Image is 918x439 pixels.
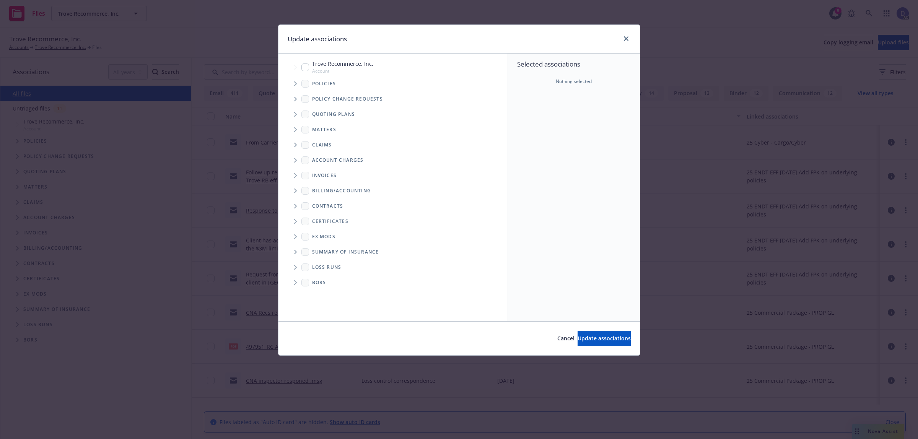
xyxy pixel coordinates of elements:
span: Matters [312,127,336,132]
span: Quoting plans [312,112,355,117]
a: close [622,34,631,43]
span: Policies [312,81,336,86]
span: Policy change requests [312,97,383,101]
h1: Update associations [288,34,347,44]
span: Cancel [557,335,575,342]
div: Tree Example [278,58,508,183]
span: Invoices [312,173,337,178]
span: Nothing selected [556,78,592,85]
span: Billing/Accounting [312,189,371,193]
span: Claims [312,143,332,147]
span: Account charges [312,158,364,163]
span: Update associations [578,335,631,342]
span: Loss Runs [312,265,342,270]
button: Cancel [557,331,575,346]
span: Trove Recommerce, Inc. [312,60,373,68]
span: BORs [312,280,326,285]
span: Selected associations [517,60,631,69]
span: Certificates [312,219,348,224]
div: Folder Tree Example [278,183,508,290]
span: Summary of insurance [312,250,379,254]
button: Update associations [578,331,631,346]
span: Ex Mods [312,234,335,239]
span: Contracts [312,204,343,208]
span: Account [312,68,373,74]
